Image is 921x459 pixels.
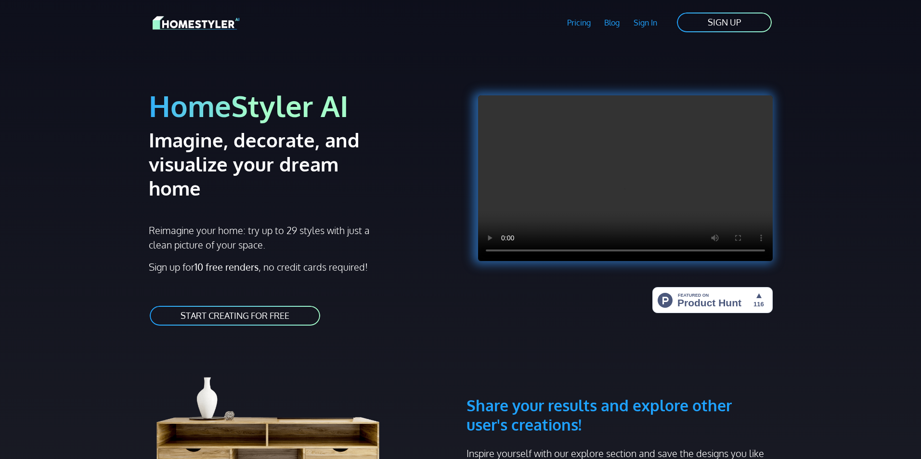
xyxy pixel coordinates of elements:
[560,12,597,34] a: Pricing
[195,261,259,273] strong: 10 free renders
[149,260,455,274] p: Sign up for , no credit cards required!
[149,88,455,124] h1: HomeStyler AI
[149,223,378,252] p: Reimagine your home: try up to 29 styles with just a clean picture of your space.
[149,305,321,327] a: START CREATING FOR FREE
[597,12,627,34] a: Blog
[676,12,773,33] a: SIGN UP
[627,12,664,34] a: Sign In
[652,287,773,313] img: HomeStyler AI - Interior Design Made Easy: One Click to Your Dream Home | Product Hunt
[149,128,394,200] h2: Imagine, decorate, and visualize your dream home
[153,14,239,31] img: HomeStyler AI logo
[467,350,773,434] h3: Share your results and explore other user's creations!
